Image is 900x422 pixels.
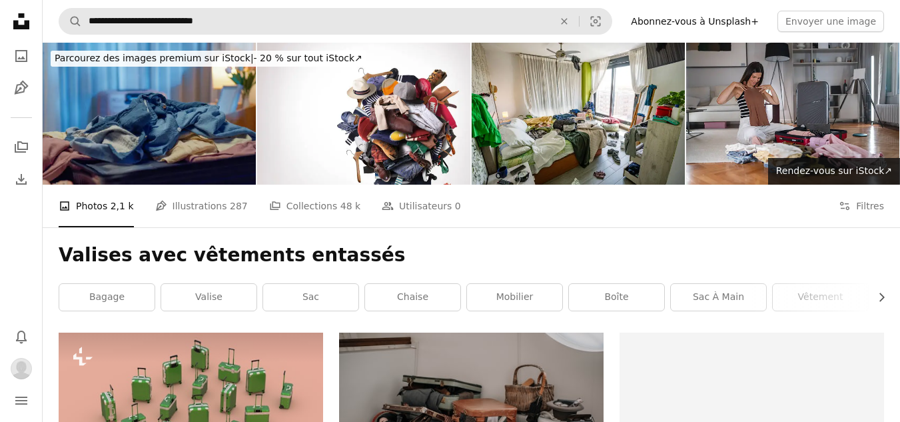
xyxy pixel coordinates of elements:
[8,323,35,350] button: Notifications
[623,11,767,32] a: Abonnez-vous à Unsplash+
[869,284,884,311] button: faire défiler la liste vers la droite
[55,53,362,63] span: - 20 % sur tout iStock ↗
[340,199,360,213] span: 48 k
[11,358,32,379] img: Avatar de l’utilisateur Nadia Bchir
[269,185,360,227] a: Collections 48 k
[59,9,82,34] button: Rechercher sur Unsplash
[263,284,358,311] a: sac
[43,43,256,185] img: Jeune femme asiatique prête pour les vacances préparer valise jeter des accessoires en tissu des ...
[472,43,685,185] img: Chambre d’adulte en désordre
[671,284,766,311] a: Sac à main
[43,43,374,75] a: Parcourez des images premium sur iStock|- 20 % sur tout iStock↗
[155,185,248,227] a: Illustrations 287
[382,185,461,227] a: Utilisateurs 0
[59,284,155,311] a: bagage
[768,158,900,185] a: Rendez-vous sur iStock↗
[8,8,35,37] a: Accueil — Unsplash
[776,165,892,176] span: Rendez-vous sur iStock ↗
[59,401,323,413] a: un groupe de valises vertes assises les unes à côté des autres
[686,43,899,185] img: Jeune femme emballant des vêtements dans le salon pour une aventure de voyage
[8,134,35,161] a: Collections
[8,166,35,193] a: Historique de téléchargement
[161,284,256,311] a: valise
[550,9,579,34] button: Effacer
[257,43,470,185] img: vêtement
[55,53,254,63] span: Parcourez des images premium sur iStock |
[839,185,884,227] button: Filtres
[230,199,248,213] span: 287
[569,284,664,311] a: boîte
[773,284,868,311] a: vêtement
[365,284,460,311] a: chaise
[467,284,562,311] a: mobilier
[8,387,35,414] button: Menu
[777,11,884,32] button: Envoyer une image
[455,199,461,213] span: 0
[59,8,612,35] form: Rechercher des visuels sur tout le site
[8,43,35,69] a: Photos
[8,75,35,101] a: Illustrations
[580,9,612,34] button: Recherche de visuels
[8,355,35,382] button: Profil
[59,243,884,267] h1: Valises avec vêtements entassés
